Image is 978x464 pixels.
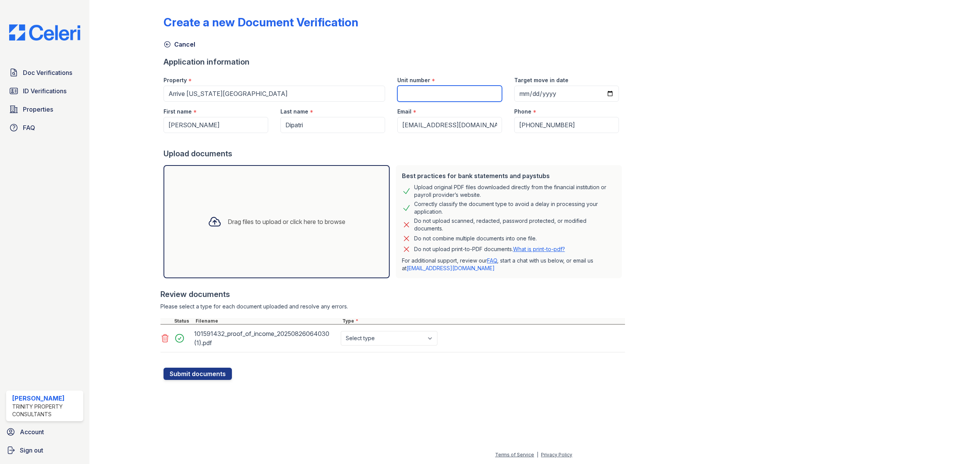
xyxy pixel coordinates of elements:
[414,245,565,253] p: Do not upload print-to-PDF documents.
[194,318,341,324] div: Filename
[164,40,195,49] a: Cancel
[513,246,565,252] a: What is print-to-pdf?
[397,76,430,84] label: Unit number
[3,24,86,41] img: CE_Logo_Blue-a8612792a0a2168367f1c8372b55b34899dd931a85d93a1a3d3e32e68fde9ad4.png
[514,76,568,84] label: Target move in date
[164,15,358,29] div: Create a new Document Verification
[194,328,338,349] div: 101591432_proof_of_income_20250826064030 (1).pdf
[414,200,616,216] div: Correctly classify the document type to avoid a delay in processing your application.
[402,257,616,272] p: For additional support, review our , start a chat with us below, or email us at
[12,394,80,403] div: [PERSON_NAME]
[341,318,625,324] div: Type
[164,57,625,67] div: Application information
[402,171,616,180] div: Best practices for bank statements and paystubs
[160,289,625,300] div: Review documents
[487,257,497,264] a: FAQ
[23,105,53,114] span: Properties
[160,303,625,310] div: Please select a type for each document uploaded and resolve any errors.
[23,86,66,96] span: ID Verifications
[514,108,531,115] label: Phone
[6,120,83,135] a: FAQ
[12,403,80,418] div: Trinity Property Consultants
[20,427,44,436] span: Account
[164,368,232,380] button: Submit documents
[414,217,616,232] div: Do not upload scanned, redacted, password protected, or modified documents.
[3,424,86,440] a: Account
[406,265,495,271] a: [EMAIL_ADDRESS][DOMAIN_NAME]
[6,102,83,117] a: Properties
[414,234,537,243] div: Do not combine multiple documents into one file.
[164,148,625,159] div: Upload documents
[228,217,345,226] div: Drag files to upload or click here to browse
[23,123,35,132] span: FAQ
[164,76,187,84] label: Property
[20,446,43,455] span: Sign out
[3,443,86,458] a: Sign out
[164,108,192,115] label: First name
[495,452,534,458] a: Terms of Service
[541,452,572,458] a: Privacy Policy
[173,318,194,324] div: Status
[6,83,83,99] a: ID Verifications
[397,108,411,115] label: Email
[6,65,83,80] a: Doc Verifications
[414,183,616,199] div: Upload original PDF files downloaded directly from the financial institution or payroll provider’...
[537,452,538,458] div: |
[23,68,72,77] span: Doc Verifications
[280,108,308,115] label: Last name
